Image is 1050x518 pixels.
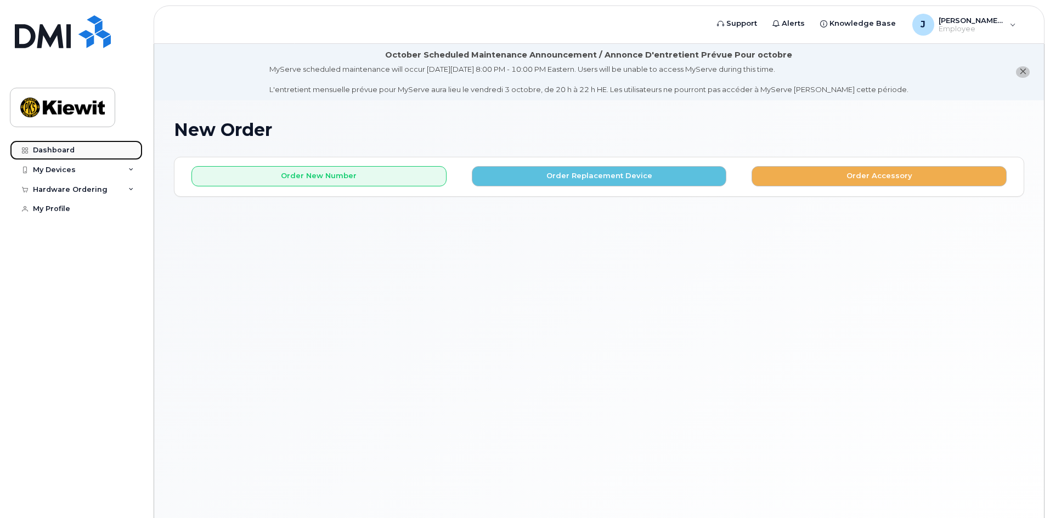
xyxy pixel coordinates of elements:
button: Order Accessory [752,166,1007,186]
button: Order Replacement Device [472,166,727,186]
button: Order New Number [191,166,447,186]
h1: New Order [174,120,1024,139]
div: MyServe scheduled maintenance will occur [DATE][DATE] 8:00 PM - 10:00 PM Eastern. Users will be u... [269,64,908,95]
div: October Scheduled Maintenance Announcement / Annonce D'entretient Prévue Pour octobre [385,49,792,61]
button: close notification [1016,66,1030,78]
iframe: Messenger Launcher [1002,470,1042,510]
